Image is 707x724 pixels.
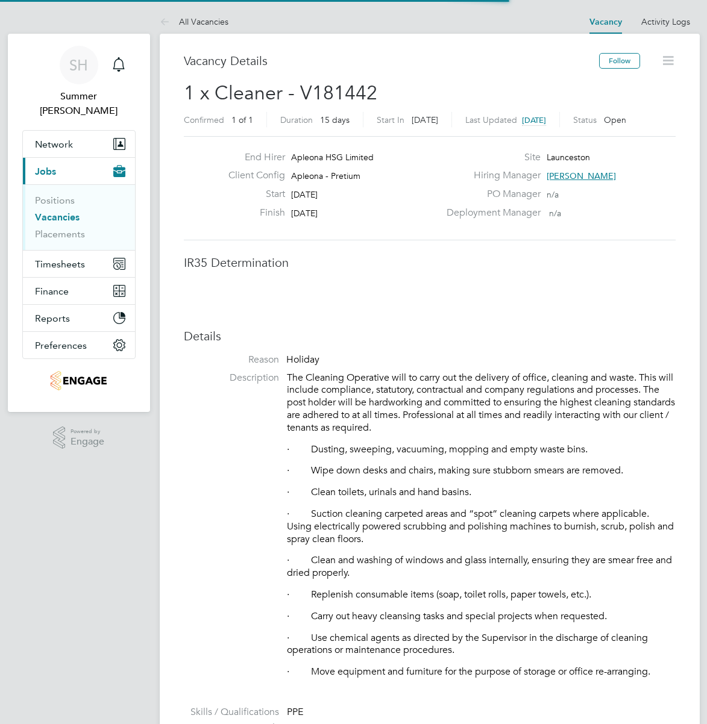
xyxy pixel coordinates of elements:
label: Start In [377,114,404,125]
a: Powered byEngage [53,426,104,449]
span: Jobs [35,166,56,177]
label: Last Updated [465,114,517,125]
button: Finance [23,278,135,304]
h3: IR35 Determination [184,255,676,270]
p: · Suction cleaning carpeted areas and “spot” cleaning carpets where applicable. Using electricall... [287,508,676,545]
span: Summer Hadden [22,89,136,118]
a: Vacancies [35,211,80,223]
label: Duration [280,114,313,125]
span: 1 of 1 [231,114,253,125]
p: · Move equipment and furniture for the purpose of storage or office re-arranging. [287,666,676,678]
p: · Use chemical agents as directed by the Supervisor in the discharge of cleaning operations or ma... [287,632,676,657]
span: Preferences [35,340,87,351]
span: Reports [35,313,70,324]
p: · Replenish consumable items (soap, toilet rolls, paper towels, etc.). [287,588,676,601]
nav: Main navigation [8,34,150,412]
span: Apleona HSG Limited [291,152,374,163]
p: · Clean toilets, urinals and hand basins. [287,486,676,499]
a: Positions [35,195,75,206]
span: [DATE] [291,208,318,219]
label: Confirmed [184,114,224,125]
span: [DATE] [522,115,546,125]
label: Reason [184,354,279,366]
span: Apleona - Pretium [291,170,360,181]
label: Status [573,114,597,125]
span: Powered by [71,426,104,437]
button: Follow [599,53,640,69]
span: Timesheets [35,258,85,270]
p: · Clean and washing of windows and glass internally, ensuring they are smear free and dried prope... [287,554,676,579]
span: 1 x Cleaner - V181442 [184,81,377,105]
label: Description [184,372,279,384]
label: Site [439,151,541,164]
a: Activity Logs [641,16,690,27]
p: · Carry out heavy cleansing tasks and special projects when requested. [287,610,676,623]
button: Jobs [23,158,135,184]
span: SH [69,57,88,73]
label: Finish [219,207,285,219]
span: [DATE] [291,189,318,200]
a: Vacancy [589,17,622,27]
a: Go to home page [22,371,136,390]
p: · Dusting, sweeping, vacuuming, mopping and empty waste bins. [287,443,676,456]
label: PO Manager [439,188,541,201]
span: 15 days [320,114,350,125]
label: Skills / Qualifications [184,706,279,719]
label: Deployment Manager [439,207,541,219]
label: Start [219,188,285,201]
span: Open [604,114,626,125]
p: · Wipe down desks and chairs, making sure stubborn smears are removed. [287,464,676,477]
span: n/a [547,189,559,200]
label: Hiring Manager [439,169,541,182]
span: Launceston [547,152,590,163]
h3: Details [184,328,676,344]
span: [PERSON_NAME] [547,170,616,181]
img: romaxrecruitment-logo-retina.png [51,371,107,390]
h3: Vacancy Details [184,53,599,69]
span: Holiday [286,354,319,366]
span: [DATE] [412,114,438,125]
span: Engage [71,437,104,447]
button: Network [23,131,135,157]
span: n/a [549,208,561,219]
div: PPE [287,706,676,719]
a: Placements [35,228,85,240]
button: Timesheets [23,251,135,277]
a: All Vacancies [160,16,228,27]
button: Preferences [23,332,135,358]
p: The Cleaning Operative will to carry out the delivery of office, cleaning and waste. This will in... [287,372,676,434]
span: Finance [35,286,69,297]
span: Network [35,139,73,150]
div: Jobs [23,184,135,250]
label: End Hirer [219,151,285,164]
label: Client Config [219,169,285,182]
button: Reports [23,305,135,331]
a: SHSummer [PERSON_NAME] [22,46,136,118]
